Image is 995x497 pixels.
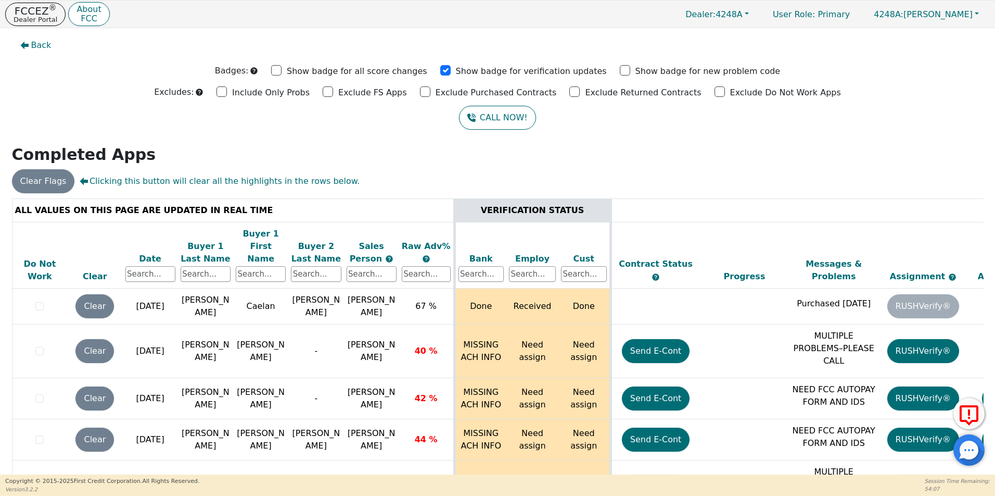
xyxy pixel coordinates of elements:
button: Clear Flags [12,169,75,193]
button: Send E-Cont [622,428,690,452]
td: Caelan [233,289,288,325]
p: 54:07 [925,485,990,493]
button: Clear [75,294,114,318]
span: [PERSON_NAME] [348,340,396,362]
button: RUSHVerify® [887,387,959,411]
input: Search... [125,266,175,282]
p: NEED FCC AUTOPAY FORM AND IDS [792,383,876,408]
p: FCC [76,15,101,23]
td: Done [558,289,610,325]
button: Report Error to FCC [953,398,985,429]
div: Messages & Problems [792,258,876,283]
span: Sales Person [350,241,385,264]
strong: Completed Apps [12,145,156,164]
p: Badges: [215,65,249,77]
button: FCCEZ®Dealer Portal [5,3,66,26]
button: RUSHVerify® [887,339,959,363]
td: [PERSON_NAME] [233,419,288,461]
td: [PERSON_NAME] [288,289,343,325]
span: [PERSON_NAME] [348,387,396,409]
div: Date [125,253,175,265]
p: Exclude Returned Contracts [585,86,701,99]
sup: ® [49,3,57,13]
button: RUSHVerify® [887,428,959,452]
td: [PERSON_NAME] [178,378,233,419]
div: Progress [703,270,787,283]
button: 4248A:[PERSON_NAME] [863,6,990,22]
p: Show badge for verification updates [456,65,607,78]
button: Clear [75,387,114,411]
div: Buyer 2 Last Name [291,240,341,265]
div: Employ [509,253,556,265]
button: Clear [75,428,114,452]
button: AboutFCC [68,2,109,27]
p: NEED FCC AUTOPAY FORM AND IDS [792,425,876,450]
span: 42 % [415,393,438,403]
td: Received [506,289,558,325]
td: - [288,325,343,378]
td: [PERSON_NAME] [233,378,288,419]
button: CALL NOW! [459,106,535,130]
span: 4248A: [874,9,903,19]
span: User Role : [773,9,815,19]
span: Back [31,39,52,52]
span: [PERSON_NAME] [348,295,396,317]
div: VERIFICATION STATUS [458,204,607,217]
p: Exclude Do Not Work Apps [730,86,841,99]
p: Exclude Purchased Contracts [436,86,557,99]
input: Search... [347,266,397,282]
span: Assignment [890,271,948,281]
td: [PERSON_NAME] [288,419,343,461]
p: Dealer Portal [14,16,57,23]
td: [PERSON_NAME] [233,325,288,378]
span: [PERSON_NAME] [348,428,396,451]
span: 44 % [415,434,438,444]
td: Need assign [558,378,610,419]
span: Raw Adv% [402,241,451,251]
input: Search... [181,266,231,282]
p: FCCEZ [14,6,57,16]
p: Copyright © 2015- 2025 First Credit Corporation. [5,477,199,486]
td: MISSING ACH INFO [454,419,506,461]
span: [PERSON_NAME] [874,9,973,19]
td: Need assign [506,325,558,378]
td: MISSING ACH INFO [454,325,506,378]
p: Show badge for all score changes [287,65,427,78]
button: Back [12,33,60,57]
div: Do Not Work [15,258,65,283]
td: [PERSON_NAME] [178,289,233,325]
span: All Rights Reserved. [142,478,199,484]
td: [DATE] [123,325,178,378]
td: - [288,378,343,419]
input: Search... [561,266,607,282]
span: 4248A [685,9,743,19]
button: Clear [75,339,114,363]
p: Primary [762,4,860,24]
p: Include Only Probs [232,86,310,99]
td: Need assign [558,325,610,378]
input: Search... [236,266,286,282]
span: Clicking this button will clear all the highlights in the rows below. [80,175,360,188]
div: ALL VALUES ON THIS PAGE ARE UPDATED IN REAL TIME [15,204,451,217]
p: Exclude FS Apps [338,86,407,99]
td: Done [454,289,506,325]
td: [DATE] [123,419,178,461]
td: Need assign [506,419,558,461]
td: Need assign [506,378,558,419]
td: [DATE] [123,289,178,325]
span: 67 % [415,301,437,311]
a: User Role: Primary [762,4,860,24]
div: Bank [458,253,504,265]
div: Clear [70,270,120,283]
div: Cust [561,253,607,265]
button: Send E-Cont [622,387,690,411]
span: Contract Status [619,259,693,269]
button: Dealer:4248A [674,6,760,22]
p: Excludes: [154,86,194,98]
p: MULTIPLE PROBLEMS–PLEASE CALL [792,330,876,367]
p: Session Time Remaining: [925,477,990,485]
